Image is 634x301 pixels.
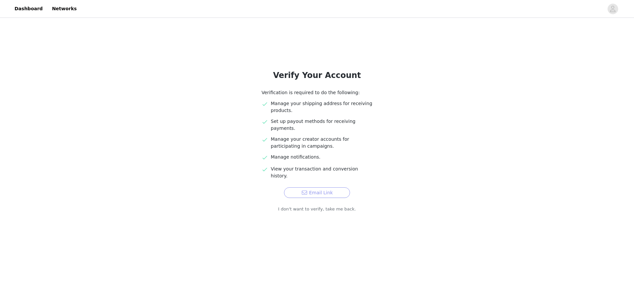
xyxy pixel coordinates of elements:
h1: Verify Your Account [246,69,388,81]
p: Manage your shipping address for receiving products. [271,100,372,114]
a: Dashboard [11,1,47,16]
p: Verification is required to do the following: [262,89,372,96]
p: Manage your creator accounts for participating in campaigns. [271,136,372,150]
p: Set up payout methods for receiving payments. [271,118,372,132]
a: Networks [48,1,81,16]
div: avatar [610,4,616,14]
button: Email Link [284,187,350,198]
p: Manage notifications. [271,154,372,161]
a: I don't want to verify, take me back. [278,206,356,212]
p: View your transaction and conversion history. [271,166,372,179]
